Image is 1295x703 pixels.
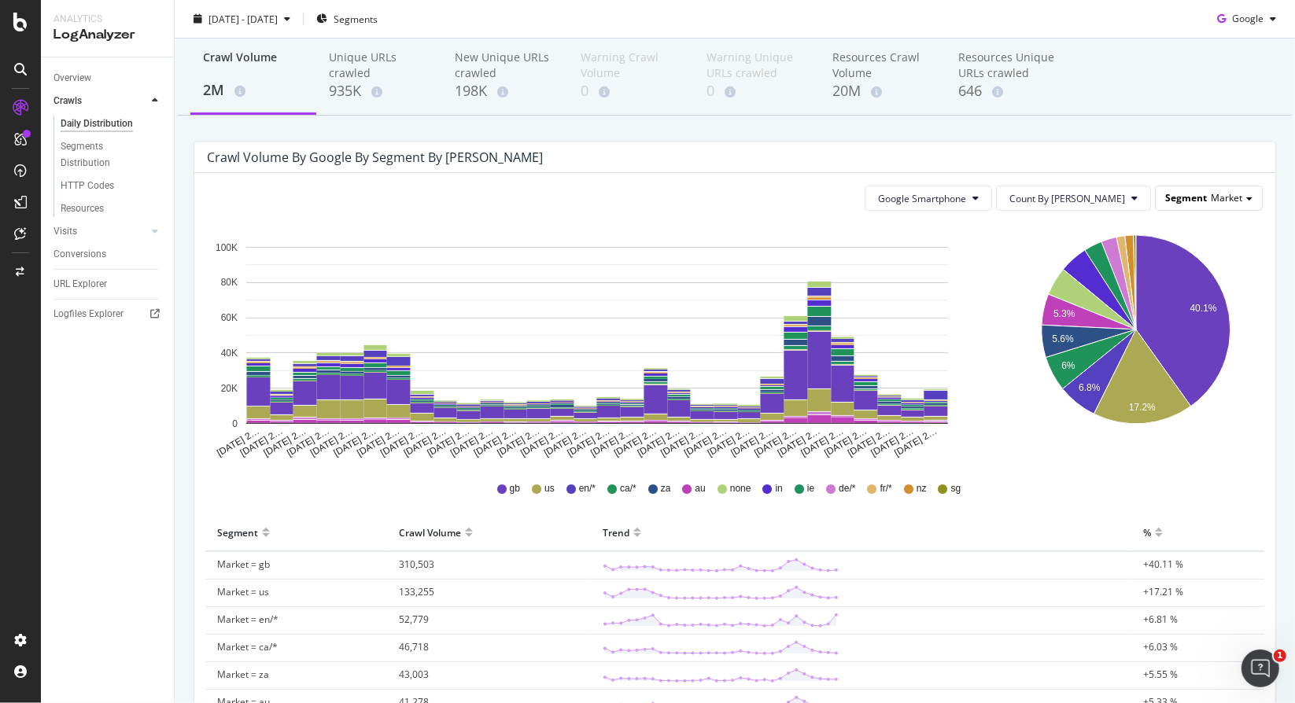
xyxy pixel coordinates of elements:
div: Crawl Volume [203,50,304,79]
span: 52,779 [399,613,429,626]
span: nz [917,482,927,495]
div: Segments Distribution [61,138,148,171]
div: Segment [217,520,258,545]
div: Resources [61,201,104,217]
span: 310,503 [399,558,434,571]
div: Warning Crawl Volume [581,50,681,81]
span: Count By Day [1009,192,1125,205]
text: 20K [221,383,238,394]
div: Conversions [53,246,106,263]
button: Google [1211,6,1282,31]
span: +17.21 % [1143,585,1183,598]
span: za [661,482,671,495]
a: Segments Distribution [61,138,163,171]
span: gb [510,482,520,495]
button: Segments [310,6,384,31]
div: LogAnalyzer [53,26,161,44]
span: Market = za [217,668,269,681]
a: Visits [53,223,147,240]
div: % [1143,520,1151,545]
div: Trend [603,520,629,545]
span: 133,255 [399,585,434,598]
span: 43,003 [399,668,429,681]
span: au [695,482,705,495]
svg: A chart. [1011,223,1260,459]
div: 0 [581,81,681,101]
a: Daily Distribution [61,116,163,132]
span: none [730,482,751,495]
div: Crawls [53,93,82,109]
a: URL Explorer [53,276,163,293]
div: URL Explorer [53,276,107,293]
div: Crawl Volume [399,520,461,545]
a: Logfiles Explorer [53,306,163,322]
svg: A chart. [207,223,987,459]
text: 6.8% [1079,382,1101,393]
text: 6% [1061,361,1075,372]
div: Visits [53,223,77,240]
text: 0 [232,418,238,429]
a: Overview [53,70,163,86]
a: Conversions [53,246,163,263]
iframe: Intercom live chat [1242,650,1279,687]
text: 5.6% [1052,333,1074,344]
span: 1 [1274,650,1286,662]
span: +40.11 % [1143,558,1183,571]
button: [DATE] - [DATE] [187,6,297,31]
span: Google [1232,12,1264,25]
span: ie [807,482,814,495]
span: Market = en/* [217,613,279,626]
span: +5.55 % [1143,668,1178,681]
text: 80K [221,278,238,289]
span: Segment [1165,191,1207,204]
text: 100K [216,242,238,253]
text: 40.1% [1190,303,1216,314]
span: +6.81 % [1143,613,1178,626]
div: Analytics [53,13,161,26]
div: Overview [53,70,91,86]
div: Unique URLs crawled [329,50,430,81]
div: Warning Unique URLs crawled [707,50,807,81]
a: Crawls [53,93,147,109]
text: 40K [221,348,238,359]
span: +6.03 % [1143,640,1178,653]
span: in [776,482,783,495]
div: 935K [329,81,430,101]
span: Segments [334,12,378,25]
button: Google Smartphone [865,186,992,211]
a: HTTP Codes [61,178,163,194]
span: 46,718 [399,640,429,653]
span: Market = gb [217,558,270,571]
text: 60K [221,313,238,324]
div: 20M [832,81,933,101]
div: New Unique URLs crawled [455,50,555,81]
div: 646 [958,81,1059,101]
div: 198K [455,81,555,101]
span: [DATE] - [DATE] [208,12,278,25]
span: Market = us [217,585,269,598]
div: Daily Distribution [61,116,133,132]
div: Resources Crawl Volume [832,50,933,81]
span: Google Smartphone [878,192,966,205]
div: 2M [203,80,304,101]
button: Count By [PERSON_NAME] [996,186,1151,211]
span: sg [951,482,961,495]
div: Crawl Volume by google by Segment by [PERSON_NAME] [207,149,543,165]
div: HTTP Codes [61,178,114,194]
a: Resources [61,201,163,217]
span: Market [1211,191,1242,204]
div: 0 [707,81,807,101]
span: Market = ca/* [217,640,278,653]
div: Logfiles Explorer [53,306,124,322]
text: 17.2% [1128,403,1155,414]
text: 5.3% [1053,309,1075,320]
div: Resources Unique URLs crawled [958,50,1059,81]
span: us [544,482,555,495]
